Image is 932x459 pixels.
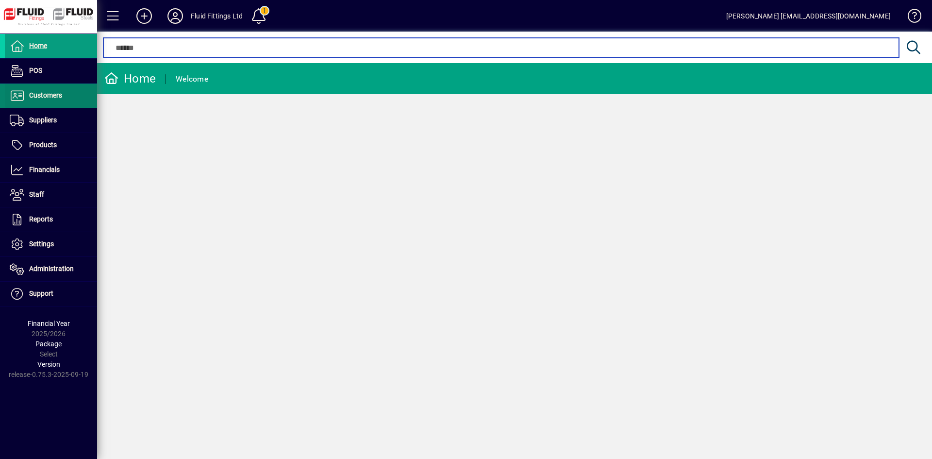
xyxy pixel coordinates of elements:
[29,116,57,124] span: Suppliers
[191,8,243,24] div: Fluid Fittings Ltd
[29,215,53,223] span: Reports
[29,67,42,74] span: POS
[5,282,97,306] a: Support
[29,289,53,297] span: Support
[29,190,44,198] span: Staff
[29,240,54,248] span: Settings
[29,91,62,99] span: Customers
[5,59,97,83] a: POS
[5,257,97,281] a: Administration
[176,71,208,87] div: Welcome
[29,166,60,173] span: Financials
[29,42,47,50] span: Home
[5,158,97,182] a: Financials
[29,141,57,149] span: Products
[5,207,97,232] a: Reports
[160,7,191,25] button: Profile
[900,2,920,34] a: Knowledge Base
[5,183,97,207] a: Staff
[104,71,156,86] div: Home
[129,7,160,25] button: Add
[5,84,97,108] a: Customers
[5,108,97,133] a: Suppliers
[37,360,60,368] span: Version
[5,232,97,256] a: Settings
[35,340,62,348] span: Package
[29,265,74,272] span: Administration
[28,320,70,327] span: Financial Year
[726,8,891,24] div: [PERSON_NAME] [EMAIL_ADDRESS][DOMAIN_NAME]
[5,133,97,157] a: Products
